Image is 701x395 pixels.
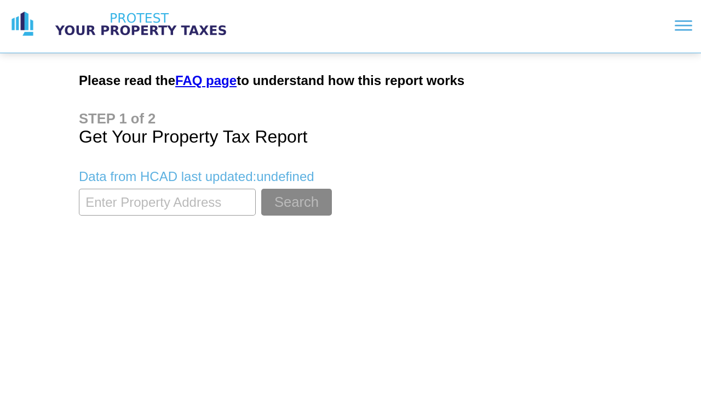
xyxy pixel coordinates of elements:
button: Search [261,189,332,216]
img: logo [9,10,36,38]
h2: Please read the to understand how this report works [79,73,622,88]
img: logo text [45,10,237,38]
a: FAQ page [175,73,237,88]
h1: Get Your Property Tax Report [79,111,622,147]
input: Enter Property Address [79,189,256,216]
a: logo logo text [9,10,237,38]
p: Data from HCAD last updated: undefined [79,169,622,184]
